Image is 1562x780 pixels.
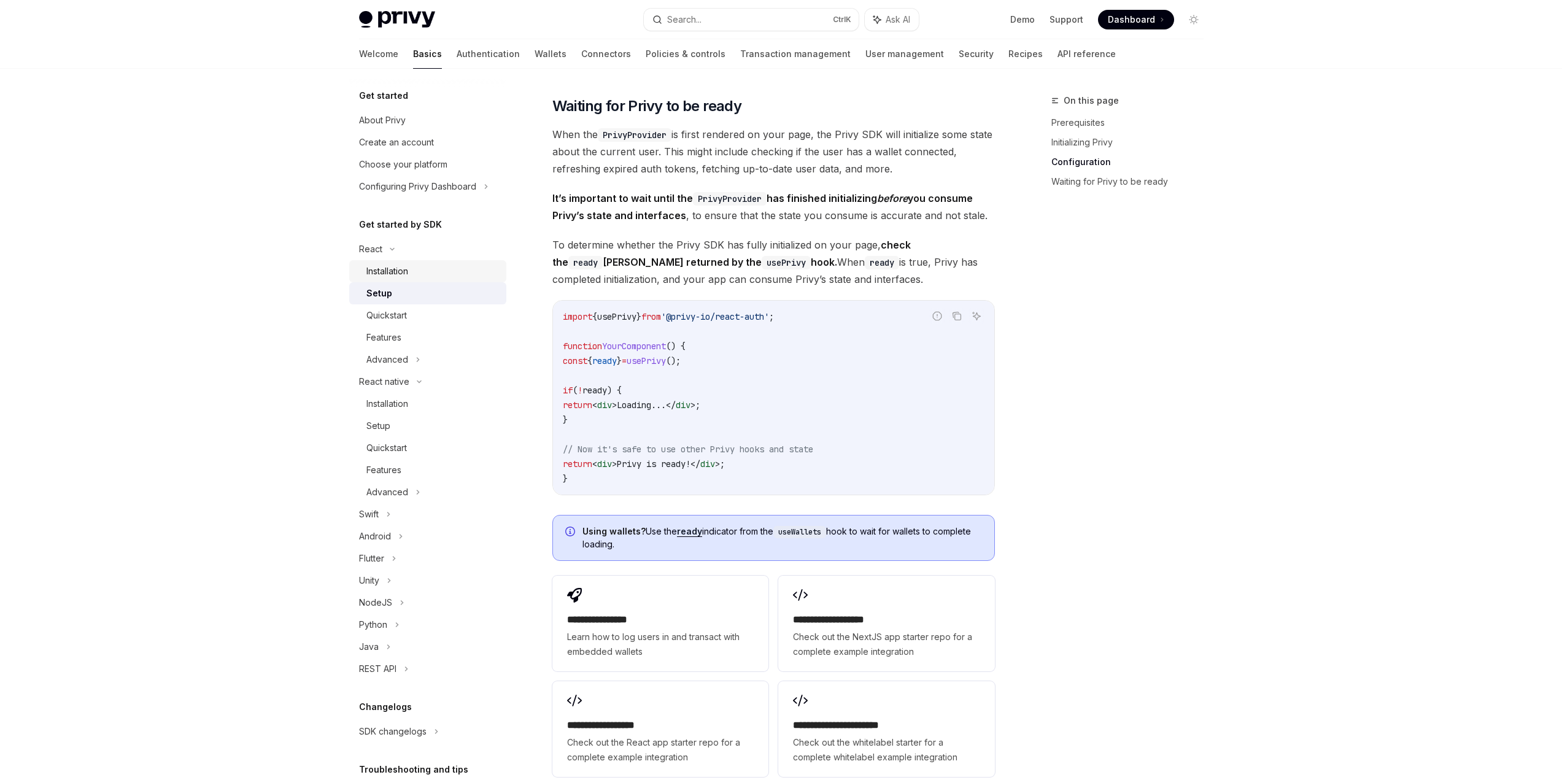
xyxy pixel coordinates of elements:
span: ready [582,385,607,396]
span: Dashboard [1108,14,1155,26]
div: SDK changelogs [359,724,427,739]
div: Quickstart [366,441,407,455]
span: } [563,414,568,425]
code: useWallets [773,526,826,538]
span: if [563,385,573,396]
span: div [597,458,612,469]
div: Features [366,330,401,345]
div: Quickstart [366,308,407,323]
span: Check out the React app starter repo for a complete example integration [567,735,754,765]
span: from [641,311,661,322]
a: Prerequisites [1051,113,1213,133]
h5: Troubleshooting and tips [359,762,468,777]
a: Security [959,39,994,69]
strong: Using wallets? [582,526,646,536]
span: usePrivy [627,355,666,366]
span: Use the indicator from the hook to wait for wallets to complete loading. [582,525,982,550]
a: **** **** **** *Learn how to log users in and transact with embedded wallets [552,576,768,671]
span: < [592,458,597,469]
span: > [715,458,720,469]
div: Choose your platform [359,157,447,172]
button: Copy the contents from the code block [949,308,965,324]
div: REST API [359,662,396,676]
div: Features [366,463,401,477]
a: Quickstart [349,304,506,326]
span: const [563,355,587,366]
span: = [622,355,627,366]
em: before [877,192,908,204]
a: Policies & controls [646,39,725,69]
span: '@privy-io/react-auth' [661,311,769,322]
span: Check out the whitelabel starter for a complete whitelabel example integration [793,735,980,765]
span: , to ensure that the state you consume is accurate and not stale. [552,190,995,224]
a: Support [1050,14,1083,26]
span: Check out the NextJS app starter repo for a complete example integration [793,630,980,659]
a: Initializing Privy [1051,133,1213,152]
a: **** **** **** **** ***Check out the whitelabel starter for a complete whitelabel example integra... [778,681,994,777]
a: Setup [349,415,506,437]
span: return [563,400,592,411]
a: Choose your platform [349,153,506,176]
button: Ask AI [969,308,984,324]
span: ) { [607,385,622,396]
span: } [636,311,641,322]
button: Report incorrect code [929,308,945,324]
span: Learn how to log users in and transact with embedded wallets [567,630,754,659]
div: React native [359,374,409,389]
code: PrivyProvider [598,128,671,142]
code: usePrivy [762,256,811,269]
div: About Privy [359,113,406,128]
a: Installation [349,393,506,415]
code: PrivyProvider [693,192,767,206]
a: Features [349,326,506,349]
a: Setup [349,282,506,304]
span: > [612,400,617,411]
span: { [592,311,597,322]
span: YourComponent [602,341,666,352]
div: NodeJS [359,595,392,610]
a: **** **** **** ***Check out the React app starter repo for a complete example integration [552,681,768,777]
span: </ [666,400,676,411]
span: usePrivy [597,311,636,322]
div: Unity [359,573,379,588]
span: div [676,400,690,411]
a: Recipes [1008,39,1043,69]
a: Wallets [535,39,566,69]
span: Ctrl K [833,15,851,25]
a: User management [865,39,944,69]
div: Java [359,639,379,654]
h5: Changelogs [359,700,412,714]
button: Ask AI [865,9,919,31]
div: Configuring Privy Dashboard [359,179,476,194]
div: Swift [359,507,379,522]
a: Features [349,459,506,481]
span: { [587,355,592,366]
h5: Get started by SDK [359,217,442,232]
div: React [359,242,382,257]
span: To determine whether the Privy SDK has fully initialized on your page, When is true, Privy has co... [552,236,995,288]
a: **** **** **** ****Check out the NextJS app starter repo for a complete example integration [778,576,994,671]
span: Waiting for Privy to be ready [552,96,742,116]
div: Search... [667,12,702,27]
span: Loading... [617,400,666,411]
span: function [563,341,602,352]
span: > [612,458,617,469]
span: Privy is ready! [617,458,690,469]
button: Toggle dark mode [1184,10,1204,29]
span: import [563,311,592,322]
span: Ask AI [886,14,910,26]
div: Setup [366,286,392,301]
a: Welcome [359,39,398,69]
a: Authentication [457,39,520,69]
div: Create an account [359,135,434,150]
span: ; [769,311,774,322]
div: Flutter [359,551,384,566]
span: ! [578,385,582,396]
code: ready [568,256,603,269]
div: Advanced [366,352,408,367]
a: Basics [413,39,442,69]
span: ( [573,385,578,396]
div: Installation [366,264,408,279]
span: ; [720,458,725,469]
span: When the is first rendered on your page, the Privy SDK will initialize some state about the curre... [552,126,995,177]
